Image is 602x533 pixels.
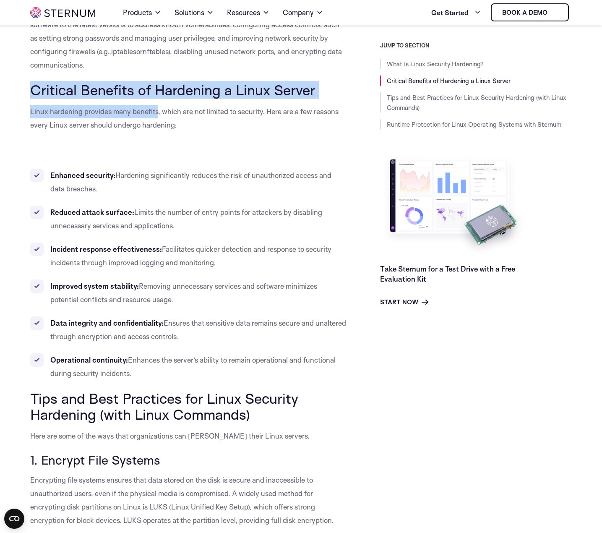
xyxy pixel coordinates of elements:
img: sternum iot [30,7,95,18]
span: iptables [111,47,136,56]
a: Get Started [431,4,481,21]
span: ), disabling unused network ports, and encrypting data communications. [30,47,342,69]
span: Encrypting file systems ensures that data stored on the disk is secure and inaccessible to unauth... [30,476,334,525]
span: Enhances the server’s ability to remain operational and functional during security incidents. [50,355,336,378]
a: Critical Benefits of Hardening a Linux Server [387,77,511,85]
b: Improved system stability: [50,282,139,290]
a: Company [283,1,323,24]
b: Enhanced security: [50,171,115,180]
span: Removing unnecessary services and software minimizes potential conflicts and resource usage. [50,282,317,304]
b: Data integrity and confidentiality: [50,319,164,327]
a: What Is Linux Security Hardening? [387,60,484,68]
span: Tips and Best Practices for Linux Security Hardening (with Linux Commands) [30,389,298,423]
img: Take Sternum for a Test Drive with a Free Evaluation Kit [380,153,527,257]
button: Open CMP widget [4,509,24,529]
img: sternum iot [551,9,558,16]
span: Hardening significantly reduces the risk of unauthorized access and data breaches. [50,171,331,193]
a: Tips and Best Practices for Linux Security Hardening (with Linux Commands) [387,94,566,112]
span: Limits the number of entry points for attackers by disabling unnecessary services and applications. [50,208,322,230]
span: nftables [143,47,168,56]
b: Incident response effectiveness: [50,245,162,253]
b: Operational continuity: [50,355,128,364]
a: Start Now [380,297,428,307]
a: Products [123,1,161,24]
b: Reduced attack surface: [50,208,134,217]
span: Ensures that sensitive data remains secure and unaltered through encryption and access controls. [50,319,346,341]
a: Resources [227,1,269,24]
span: Linux hardening provides many benefits, which are not limited to security. Here are a few reasons... [30,107,339,129]
a: Book a demo [491,3,569,21]
a: Solutions [175,1,214,24]
a: Take Sternum for a Test Drive with a Free Evaluation Kit [380,264,515,283]
span: Facilitates quicker detection and response to security incidents through improved logging and mon... [50,245,331,267]
span: 1. Encrypt File Systems [30,452,160,468]
h3: JUMP TO SECTION [380,42,572,49]
span: or [136,47,143,56]
a: Runtime Protection for Linux Operating Systems with Sternum [387,120,561,128]
span: Critical Benefits of Hardening a Linux Server [30,81,315,99]
span: Here are some of the ways that organizations can [PERSON_NAME] their Linux servers. [30,431,310,440]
